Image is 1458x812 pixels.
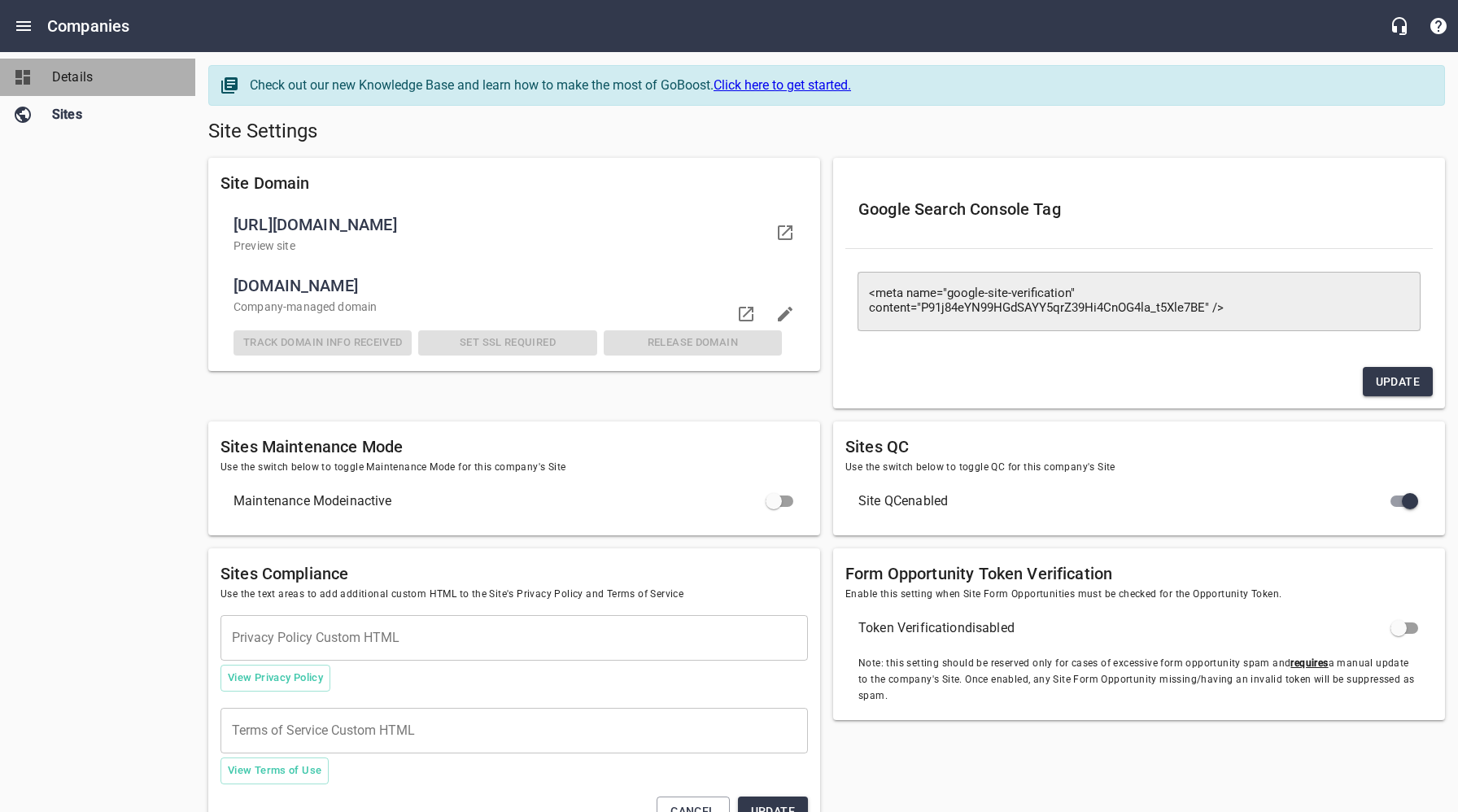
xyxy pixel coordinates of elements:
[727,295,766,334] a: Visit domain
[845,587,1433,603] span: Enable this setting when Site Form Opportunities must be checked for the Opportunity Token.
[208,119,1445,145] h5: Site Settings
[220,757,329,784] button: View Terms of Use
[1376,372,1420,392] span: Update
[220,561,808,587] h6: Sites Compliance
[220,587,808,603] span: Use the text areas to add additional custom HTML to the Site's Privacy Policy and Terms of Service
[234,273,782,299] span: [DOMAIN_NAME]
[228,762,321,780] span: View Terms of Use
[858,196,1420,222] h6: Google Search Console Tag
[220,170,808,196] h6: Site Domain
[250,76,1428,95] div: Check out our new Knowledge Base and learn how to make the most of GoBoost.
[220,434,808,460] h6: Sites Maintenance Mode
[1363,367,1433,397] button: Update
[228,669,323,688] span: View Privacy Policy
[845,460,1433,476] span: Use the switch below to toggle QC for this company's Site
[220,665,330,692] button: View Privacy Policy
[52,68,176,87] span: Details
[234,238,769,255] p: Preview site
[1290,657,1328,669] u: requires
[234,212,769,238] span: [URL][DOMAIN_NAME]
[47,13,129,39] h6: Companies
[220,460,808,476] span: Use the switch below to toggle Maintenance Mode for this company's Site
[858,656,1420,705] span: Note: this setting should be reserved only for cases of excessive form opportunity spam and a man...
[52,105,176,124] span: Sites
[845,561,1433,587] h6: Form Opportunity Token Verification
[858,618,1394,638] span: Token Verification disabled
[858,491,1394,511] span: Site QC enabled
[1380,7,1419,46] button: Live Chat
[234,491,769,511] span: Maintenance Mode inactive
[869,286,1409,316] textarea: <meta name="google-site-verification" content="P91j84eYN99HGdSAYY5qrZ39Hi4CnOG4la_t5Xle7BE" />
[1419,7,1458,46] button: Support Portal
[766,213,805,252] a: Visit your domain
[4,7,43,46] button: Open drawer
[766,295,805,334] button: Edit domain
[714,77,851,93] a: Click here to get started.
[845,434,1433,460] h6: Sites QC
[230,295,785,319] div: Company -managed domain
